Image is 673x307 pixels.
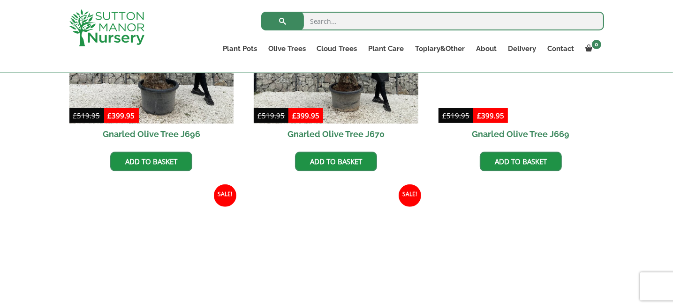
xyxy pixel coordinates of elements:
span: Sale! [214,184,236,207]
a: Add to basket: “Gnarled Olive Tree J670” [295,152,377,171]
span: 0 [592,40,601,49]
span: £ [108,111,112,120]
bdi: 399.95 [108,111,135,120]
a: Contact [542,42,580,55]
a: About [471,42,503,55]
a: Topiary&Other [410,42,471,55]
h2: Gnarled Olive Tree J696 [69,124,234,145]
a: Plant Care [363,42,410,55]
a: Olive Trees [263,42,311,55]
bdi: 399.95 [477,111,504,120]
a: 0 [580,42,604,55]
a: Add to basket: “Gnarled Olive Tree J669” [480,152,562,171]
a: Delivery [503,42,542,55]
img: logo [69,9,144,46]
bdi: 519.95 [73,111,100,120]
a: Add to basket: “Gnarled Olive Tree J696” [110,152,192,171]
span: £ [292,111,296,120]
bdi: 519.95 [257,111,285,120]
bdi: 399.95 [292,111,319,120]
h2: Gnarled Olive Tree J669 [439,124,603,145]
input: Search... [261,12,604,30]
span: £ [73,111,77,120]
span: £ [477,111,481,120]
bdi: 519.95 [442,111,469,120]
a: Cloud Trees [311,42,363,55]
a: Plant Pots [217,42,263,55]
span: £ [442,111,446,120]
span: Sale! [399,184,421,207]
h2: Gnarled Olive Tree J670 [254,124,418,145]
span: £ [257,111,262,120]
